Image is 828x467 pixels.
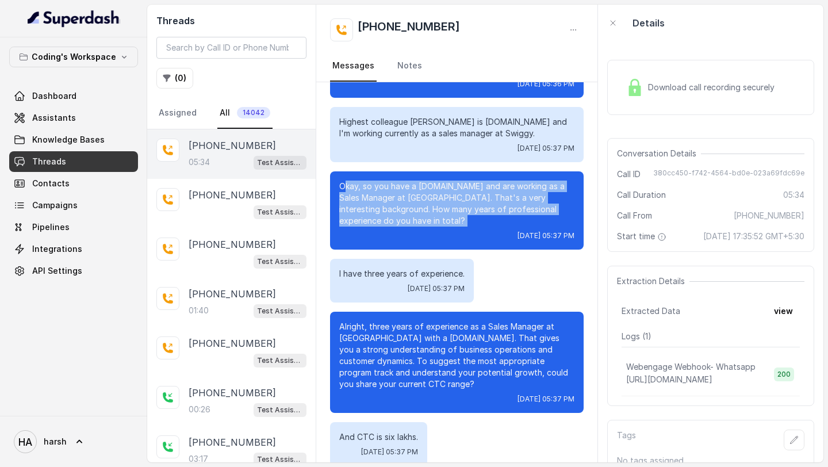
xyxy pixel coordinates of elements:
a: Assistants [9,108,138,128]
p: [PHONE_NUMBER] [189,287,276,301]
button: (0) [156,68,193,89]
p: Alright, three years of experience as a Sales Manager at [GEOGRAPHIC_DATA] with a [DOMAIN_NAME]. ... [339,321,574,390]
a: Knowledge Bases [9,129,138,150]
p: 05:34 [189,156,210,168]
a: Integrations [9,239,138,259]
span: [DATE] 05:37 PM [517,144,574,153]
p: [PHONE_NUMBER] [189,139,276,152]
a: All14042 [217,98,273,129]
p: [PHONE_NUMBER] [189,386,276,400]
p: Logs ( 1 ) [622,331,800,342]
p: Tags [617,430,636,450]
h2: Threads [156,14,306,28]
p: [PHONE_NUMBER] [189,238,276,251]
button: view [767,301,800,321]
span: Conversation Details [617,148,701,159]
h2: [PHONE_NUMBER] [358,18,460,41]
span: Assistants [32,112,76,124]
p: Test Assistant-3 [257,305,303,317]
span: Pipelines [32,221,70,233]
span: [DATE] 05:37 PM [361,447,418,457]
span: [DATE] 05:36 PM [517,79,574,89]
span: Contacts [32,178,70,189]
span: [DATE] 05:37 PM [517,395,574,404]
span: Dashboard [32,90,76,102]
p: 01:40 [189,305,209,316]
span: Call From [617,210,652,221]
p: [PHONE_NUMBER] [189,336,276,350]
p: Details [632,16,665,30]
span: Start time [617,231,669,242]
p: Test Assistant-3 [257,256,303,267]
span: [DATE] 17:35:52 GMT+5:30 [703,231,804,242]
p: I have three years of experience. [339,268,465,280]
p: Test Assistant- 2 [257,157,303,169]
text: HA [18,436,32,448]
p: [PHONE_NUMBER] [189,188,276,202]
img: light.svg [28,9,120,28]
span: [PHONE_NUMBER] [734,210,804,221]
button: Coding's Workspace [9,47,138,67]
span: Download call recording securely [648,82,779,93]
nav: Tabs [330,51,584,82]
a: Campaigns [9,195,138,216]
p: And CTC is six lakhs. [339,431,418,443]
a: Contacts [9,173,138,194]
a: Threads [9,151,138,172]
span: harsh [44,436,67,447]
p: Test Assistant-3 [257,206,303,218]
p: Test Assistant-3 [257,404,303,416]
span: Threads [32,156,66,167]
p: 00:26 [189,404,210,415]
input: Search by Call ID or Phone Number [156,37,306,59]
p: Okay, so you have a [DOMAIN_NAME] and are working as a Sales Manager at [GEOGRAPHIC_DATA]. That's... [339,181,574,227]
span: [DATE] 05:37 PM [408,284,465,293]
span: API Settings [32,265,82,277]
a: Notes [395,51,424,82]
span: Extracted Data [622,305,680,317]
p: [PHONE_NUMBER] [189,435,276,449]
p: Webengage Webhook- Whatsapp [626,361,756,373]
span: [URL][DOMAIN_NAME] [626,374,712,384]
a: Pipelines [9,217,138,238]
p: Test Assistant-3 [257,454,303,465]
img: Lock Icon [626,79,643,96]
a: Messages [330,51,377,82]
span: Call Duration [617,189,666,201]
span: 14042 [237,107,270,118]
a: harsh [9,426,138,458]
a: Dashboard [9,86,138,106]
a: API Settings [9,261,138,281]
span: Knowledge Bases [32,134,105,146]
p: Test Assistant-3 [257,355,303,366]
span: 200 [774,368,794,381]
a: Assigned [156,98,199,129]
span: [DATE] 05:37 PM [517,231,574,240]
nav: Tabs [156,98,306,129]
p: 03:17 [189,453,208,465]
span: Integrations [32,243,82,255]
span: Extraction Details [617,275,689,287]
p: Coding's Workspace [32,50,116,64]
span: Call ID [617,169,641,180]
span: Campaigns [32,200,78,211]
span: 380cc450-f742-4564-bd0e-023a69fdc69e [653,169,804,180]
p: No tags assigned [617,455,804,466]
span: 05:34 [783,189,804,201]
p: Highest colleague [PERSON_NAME] is [DOMAIN_NAME] and I'm working currently as a sales manager at ... [339,116,574,139]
